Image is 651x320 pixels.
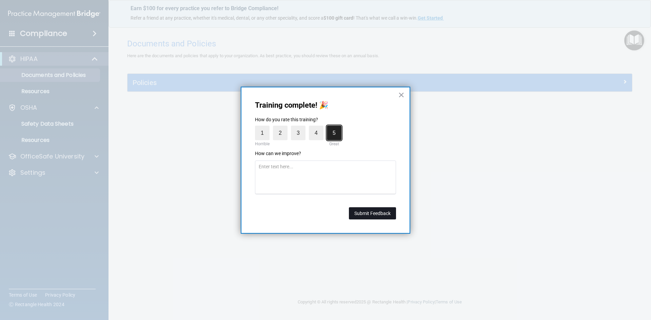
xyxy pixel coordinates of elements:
[327,126,341,140] label: 5
[273,126,288,140] label: 2
[255,101,396,110] p: Training complete! 🎉
[255,150,396,157] p: How can we improve?
[291,126,305,140] label: 3
[349,207,396,219] button: Submit Feedback
[255,126,270,140] label: 1
[309,126,323,140] label: 4
[398,89,405,100] button: Close
[255,116,396,123] p: How do you rate this training?
[327,140,341,148] div: Great
[253,140,271,148] div: Horrible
